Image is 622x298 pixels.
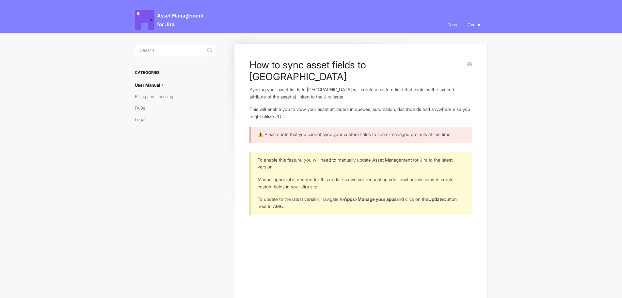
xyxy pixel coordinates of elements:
h1: How to sync asset fields to [GEOGRAPHIC_DATA] [249,59,462,82]
p: Manual approval is needed for this update as we are requesting additional permissions to create c... [258,176,464,190]
a: User Manual [135,80,171,90]
a: Print this Article [467,61,472,69]
p: This will enable you to view your asset attributes in queues, automation, dashboards and anywhere... [249,106,472,120]
a: Contact [463,16,487,33]
p: ⚠️ Please note that you cannot sync your custom fields to Team-managed projects at this time [258,131,464,138]
h3: Categories [135,67,216,79]
a: Billing and Licensing [135,91,178,102]
span: Asset Management for Jira Docs [135,10,205,30]
a: Legal [135,114,150,125]
p: To update to the latest version, navigate to > and click on the button next to AMFJ. [258,196,464,210]
b: Update [428,196,444,202]
b: Apps [344,196,355,202]
p: To enable this feature, you will need to manually update Asset Management for Jira to the latest ... [258,156,464,170]
a: Docs [442,16,462,33]
input: Search [135,44,216,57]
b: Manage your apps [358,196,396,202]
p: Syncing your asset fields to [GEOGRAPHIC_DATA] will create a custom field that contains the synce... [249,86,472,100]
a: FAQs [135,103,150,113]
